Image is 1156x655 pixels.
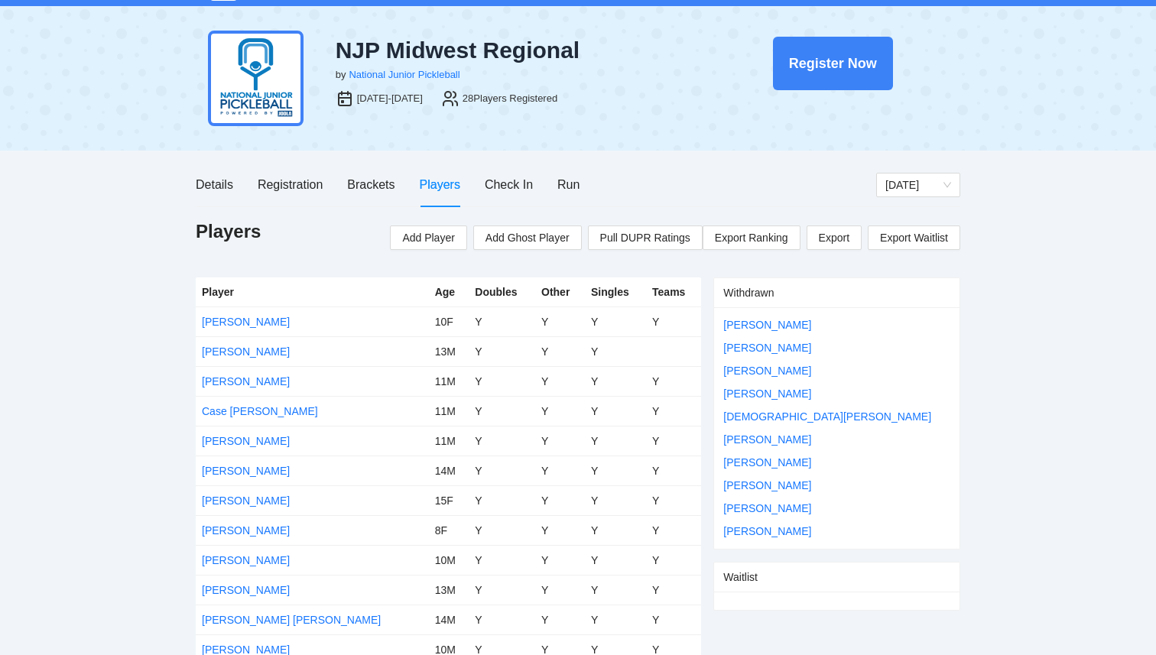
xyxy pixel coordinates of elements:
td: 15F [429,485,469,515]
td: 13M [429,575,469,605]
span: Add Ghost Player [485,229,570,246]
div: Waitlist [723,563,950,592]
span: Add Player [402,229,454,246]
a: Export Waitlist [868,225,960,250]
td: Y [585,426,646,456]
td: Y [469,306,535,336]
td: Y [535,306,585,336]
div: [DATE]-[DATE] [357,91,423,106]
div: Player [202,284,423,300]
td: Y [646,515,701,545]
td: Y [469,336,535,366]
td: Y [646,456,701,485]
td: Y [646,485,701,515]
td: 14M [429,605,469,634]
td: Y [585,306,646,336]
td: Y [585,575,646,605]
td: 10M [429,545,469,575]
div: Details [196,175,233,194]
button: Pull DUPR Ratings [588,225,703,250]
td: Y [535,515,585,545]
a: National Junior Pickleball [349,69,459,80]
a: Case [PERSON_NAME] [202,405,318,417]
a: [PERSON_NAME] [723,319,811,331]
a: [PERSON_NAME] [202,435,290,447]
a: [PERSON_NAME] [723,342,811,354]
div: Singles [591,284,640,300]
a: [PERSON_NAME] [202,316,290,328]
div: Brackets [347,175,395,194]
a: [PERSON_NAME] [202,494,290,507]
div: Players [420,175,460,194]
div: by [336,67,346,83]
td: Y [646,306,701,336]
td: Y [535,485,585,515]
td: 11M [429,426,469,456]
a: [PERSON_NAME] [202,584,290,596]
div: Doubles [475,284,529,300]
a: [PERSON_NAME] [202,345,290,358]
td: Y [535,336,585,366]
a: [PERSON_NAME] [723,433,811,446]
div: Check In [485,175,533,194]
td: 11M [429,366,469,396]
td: Y [585,515,646,545]
td: Y [469,515,535,545]
td: 13M [429,336,469,366]
td: Y [585,396,646,426]
td: Y [646,545,701,575]
a: [PERSON_NAME] [202,375,290,387]
td: Y [646,426,701,456]
td: Y [469,575,535,605]
td: 8F [429,515,469,545]
td: Y [469,485,535,515]
img: njp-logo2.png [208,31,304,126]
div: Withdrawn [723,278,950,307]
h1: Players [196,219,261,244]
td: Y [585,336,646,366]
td: Y [469,426,535,456]
td: Y [646,605,701,634]
a: [PERSON_NAME] [723,525,811,537]
div: Teams [652,284,695,300]
div: Age [435,284,463,300]
a: [DEMOGRAPHIC_DATA][PERSON_NAME] [723,410,931,423]
span: Pull DUPR Ratings [600,229,690,246]
button: Register Now [773,37,893,90]
a: Export [807,225,862,250]
div: 28 Players Registered [463,91,557,106]
td: 10F [429,306,469,336]
div: Other [541,284,579,300]
td: Y [646,575,701,605]
td: Y [535,426,585,456]
td: Y [469,396,535,426]
td: Y [469,366,535,396]
td: Y [646,396,701,426]
td: Y [585,605,646,634]
span: Export [819,226,849,249]
a: [PERSON_NAME] [202,465,290,477]
td: Y [535,366,585,396]
td: Y [585,366,646,396]
td: 11M [429,396,469,426]
span: Thursday [885,173,951,196]
td: Y [469,605,535,634]
a: [PERSON_NAME] [723,365,811,377]
button: Add Ghost Player [473,225,582,250]
a: [PERSON_NAME] [723,502,811,514]
td: Y [646,366,701,396]
a: [PERSON_NAME] [723,456,811,469]
span: Export Ranking [715,226,788,249]
td: Y [535,396,585,426]
div: NJP Midwest Regional [336,37,693,64]
td: Y [585,485,646,515]
td: Y [535,545,585,575]
div: Registration [258,175,323,194]
a: [PERSON_NAME] [723,479,811,491]
td: Y [585,545,646,575]
a: [PERSON_NAME] [PERSON_NAME] [202,614,381,626]
a: [PERSON_NAME] [202,554,290,566]
td: Y [585,456,646,485]
button: Add Player [390,225,466,250]
a: [PERSON_NAME] [723,387,811,400]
